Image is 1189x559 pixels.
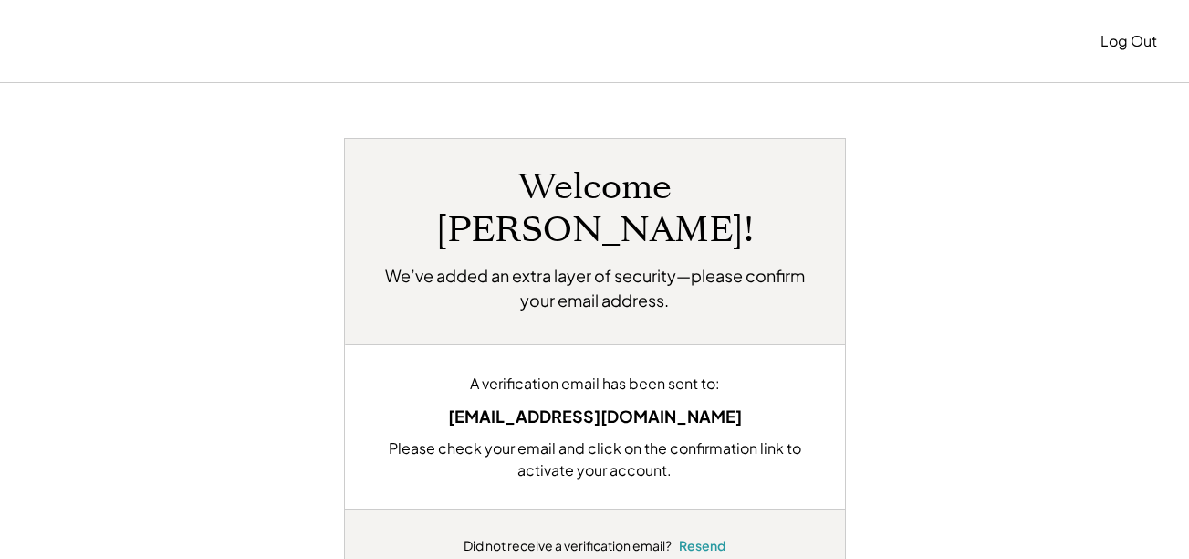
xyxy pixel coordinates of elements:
[33,30,184,53] img: yH5BAEAAAAALAAAAAABAAEAAAIBRAA7
[372,263,818,312] h2: We’ve added an extra layer of security—please confirm your email address.
[679,537,725,555] button: Resend
[372,166,818,252] h1: Welcome [PERSON_NAME]!
[372,404,818,428] div: [EMAIL_ADDRESS][DOMAIN_NAME]
[372,438,818,481] div: Please check your email and click on the confirmation link to activate your account.
[464,537,672,555] div: Did not receive a verification email?
[372,373,818,395] div: A verification email has been sent to:
[1100,23,1157,59] button: Log Out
